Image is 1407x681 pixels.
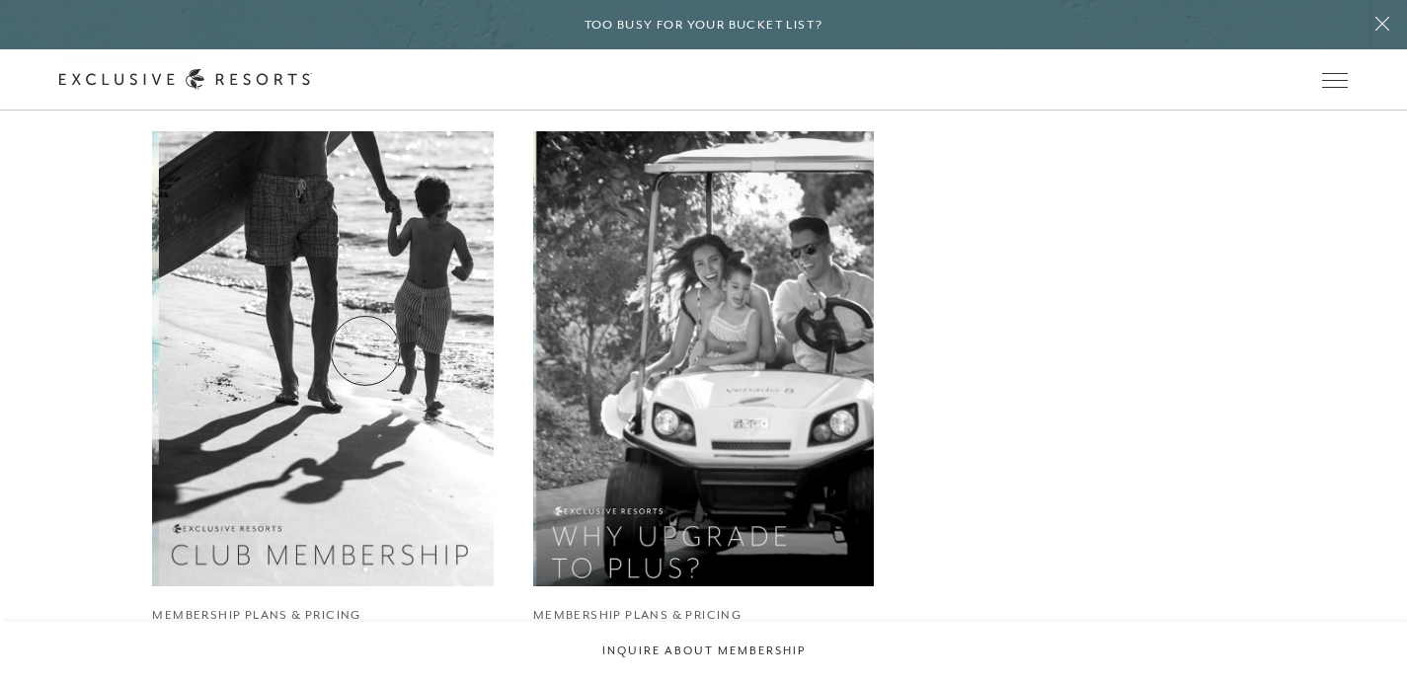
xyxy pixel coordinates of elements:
h4: Membership Plans & Pricing [152,606,493,625]
a: Membership Plans & PricingWhy Upgrade to Plus? [533,131,874,653]
h6: Too busy for your bucket list? [585,16,823,35]
button: Open navigation [1322,73,1348,87]
a: Membership Plans & PricingStandard Membership [152,131,493,653]
h4: Membership Plans & Pricing [533,606,874,625]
